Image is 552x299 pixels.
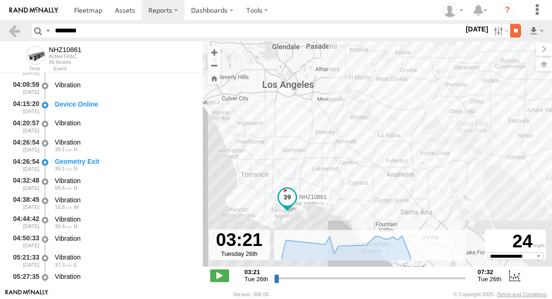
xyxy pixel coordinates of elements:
[55,204,72,210] span: 16.8
[8,79,40,97] div: 04:09:59 [DATE]
[74,204,78,210] span: Heading: 287
[490,24,510,38] label: Search Filter Options
[478,276,502,283] span: Tue 26th Aug 2025
[486,231,544,252] div: 24
[55,234,194,243] div: Vibration
[207,59,221,72] button: Zoom out
[55,81,194,89] div: Vibration
[49,54,82,59] div: ActiveTRAC
[54,67,203,71] div: Event
[478,268,502,276] strong: 07:32
[8,137,40,154] div: 04:26:54 [DATE]
[55,119,194,127] div: Vibration
[207,46,221,59] button: Zoom in
[464,24,490,34] label: [DATE]
[74,185,77,191] span: Heading: 6
[9,7,58,14] img: rand-logo.svg
[74,223,77,229] span: Heading: 17
[55,262,72,268] span: 37.3
[299,194,327,200] span: NHZ10861
[8,233,40,250] div: 04:50:33 [DATE]
[453,291,547,297] div: © Copyright 2025 -
[5,290,48,299] a: Visit our Website
[8,252,40,269] div: 05:21:33 [DATE]
[74,166,77,171] span: Heading: 341
[55,146,72,152] span: 39.1
[8,67,40,71] div: Time
[8,118,40,135] div: 04:20:57 [DATE]
[233,291,269,297] div: Version: 306.00
[8,271,40,288] div: 05:27:35 [DATE]
[74,262,77,268] span: Heading: 112
[55,215,194,223] div: Vibration
[8,175,40,192] div: 04:32:48 [DATE]
[8,156,40,173] div: 04:26:54 [DATE]
[8,214,40,231] div: 04:44:42 [DATE]
[55,253,194,261] div: Vibration
[245,268,268,276] strong: 03:21
[439,3,467,17] div: Zulema McIntosch
[8,99,40,116] div: 04:15:20 [DATE]
[529,24,544,38] label: Export results as...
[44,24,52,38] label: Search Query
[55,157,194,166] div: Geometry Exit
[8,194,40,212] div: 04:38:45 [DATE]
[500,3,515,18] i: ?
[55,176,194,185] div: Vibration
[55,196,194,204] div: Vibration
[49,46,82,54] div: NHZ10861 - View Asset History
[55,100,194,108] div: Device Online
[74,146,77,152] span: Heading: 341
[55,185,72,191] span: 58.4
[55,223,72,229] span: 35.4
[8,24,21,38] a: Back to previous Page
[49,59,82,65] div: All Assets
[55,166,72,171] span: 39.1
[55,272,194,281] div: Vibration
[210,269,229,282] label: Play/Stop
[497,291,547,297] a: Terms and Conditions
[245,276,268,283] span: Tue 26th Aug 2025
[55,138,194,146] div: Vibration
[207,72,221,84] button: Zoom Home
